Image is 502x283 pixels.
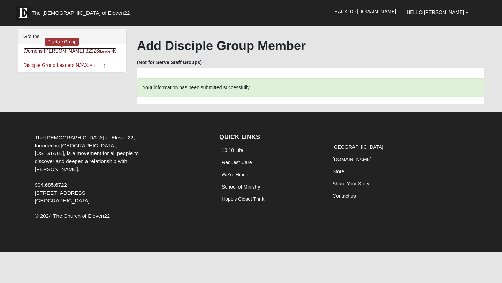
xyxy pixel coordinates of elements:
a: 10:10 Life [222,147,243,153]
span: Hello [PERSON_NAME] [406,9,464,15]
a: Womens [PERSON_NAME] 32226(Leader) [23,48,117,54]
a: [DOMAIN_NAME] [333,156,372,162]
div: Groups [18,29,126,44]
small: (Leader ) [99,49,117,53]
h5: (Not for Serve Staff Groups) [137,60,484,66]
a: School of Ministry [222,184,260,190]
a: Hello [PERSON_NAME] [401,3,474,21]
a: We're Hiring [222,172,248,177]
a: [GEOGRAPHIC_DATA] [333,144,383,150]
a: Back to [DOMAIN_NAME] [329,3,401,20]
span: © 2024 The Church of Eleven22 [35,213,110,219]
a: Share Your Story [333,181,370,186]
small: (Member ) [88,63,105,68]
span: The [DEMOGRAPHIC_DATA] of Eleven22 [32,9,130,16]
a: The [DEMOGRAPHIC_DATA] of Eleven22 [13,2,152,20]
span: Your information has been submitted successfully. [143,85,251,90]
h4: QUICK LINKS [219,133,320,141]
a: Contact us [333,193,356,199]
a: Store [333,169,344,174]
a: Disciple Group Leaders NJAX(Member ) [23,62,105,68]
a: Request Care [222,160,252,165]
img: Eleven22 logo [16,6,30,20]
h1: Add Disciple Group Member [137,38,484,53]
a: Hope's Closet Thrift [222,196,264,202]
span: [GEOGRAPHIC_DATA] [35,198,89,204]
div: The [DEMOGRAPHIC_DATA] of Eleven22, founded in [GEOGRAPHIC_DATA], [US_STATE], is a movement for a... [29,134,152,205]
div: Disciple Group [45,38,79,46]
